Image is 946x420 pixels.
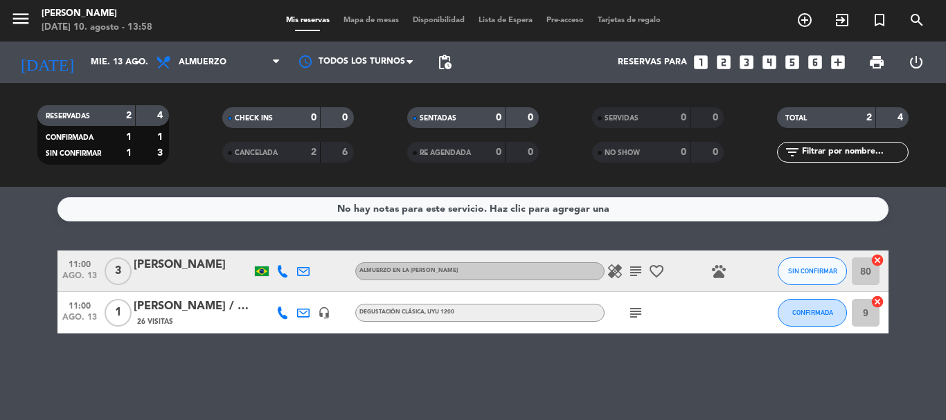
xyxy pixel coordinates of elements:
[10,47,84,77] i: [DATE]
[472,17,539,24] span: Lista de Espera
[607,263,623,280] i: healing
[496,113,501,122] strong: 0
[806,53,824,71] i: looks_6
[871,253,884,267] i: cancel
[137,316,173,327] span: 26 Visitas
[406,17,472,24] span: Disponibilidad
[157,132,166,142] strong: 1
[801,145,908,160] input: Filtrar por nombre...
[648,263,665,280] i: favorite_border
[126,111,132,120] strong: 2
[627,304,644,321] i: subject
[605,115,639,122] span: SERVIDAS
[834,12,850,28] i: exit_to_app
[784,144,801,161] i: filter_list
[783,53,801,71] i: looks_5
[235,149,278,156] span: CANCELADA
[692,53,710,71] i: looks_one
[10,8,31,29] i: menu
[42,7,152,21] div: [PERSON_NAME]
[126,148,132,158] strong: 1
[318,307,330,319] i: headset_mic
[713,147,721,157] strong: 0
[715,53,733,71] i: looks_two
[235,115,273,122] span: CHECK INS
[157,111,166,120] strong: 4
[829,53,847,71] i: add_box
[62,271,97,287] span: ago. 13
[342,113,350,122] strong: 0
[337,17,406,24] span: Mapa de mesas
[618,57,687,67] span: Reservas para
[359,309,454,315] span: Degustación Clásica
[738,53,756,71] i: looks_3
[134,298,251,316] div: [PERSON_NAME] / [PERSON_NAME]
[896,42,936,83] div: LOG OUT
[591,17,668,24] span: Tarjetas de regalo
[909,12,925,28] i: search
[46,150,101,157] span: SIN CONFIRMAR
[788,267,837,275] span: SIN CONFIRMAR
[760,53,778,71] i: looks_4
[62,297,97,313] span: 11:00
[681,147,686,157] strong: 0
[898,113,906,122] strong: 4
[62,313,97,329] span: ago. 13
[539,17,591,24] span: Pre-acceso
[342,147,350,157] strong: 6
[605,149,640,156] span: NO SHOW
[134,256,251,274] div: [PERSON_NAME]
[10,8,31,34] button: menu
[157,148,166,158] strong: 3
[711,263,727,280] i: pets
[871,12,888,28] i: turned_in_not
[778,299,847,327] button: CONFIRMADA
[129,54,145,71] i: arrow_drop_down
[42,21,152,35] div: [DATE] 10. agosto - 13:58
[420,115,456,122] span: SENTADAS
[496,147,501,157] strong: 0
[713,113,721,122] strong: 0
[311,113,316,122] strong: 0
[105,299,132,327] span: 1
[528,113,536,122] strong: 0
[778,257,847,285] button: SIN CONFIRMAR
[425,309,454,315] span: , UYU 1200
[126,132,132,142] strong: 1
[681,113,686,122] strong: 0
[359,268,458,273] span: Almuerzo en la [PERSON_NAME]
[179,57,226,67] span: Almuerzo
[908,54,925,71] i: power_settings_new
[311,147,316,157] strong: 2
[868,54,885,71] span: print
[785,115,807,122] span: TOTAL
[420,149,471,156] span: RE AGENDADA
[436,54,453,71] span: pending_actions
[279,17,337,24] span: Mis reservas
[792,309,833,316] span: CONFIRMADA
[796,12,813,28] i: add_circle_outline
[627,263,644,280] i: subject
[337,201,609,217] div: No hay notas para este servicio. Haz clic para agregar una
[871,295,884,309] i: cancel
[62,255,97,271] span: 11:00
[46,113,90,120] span: RESERVADAS
[866,113,872,122] strong: 2
[105,257,132,285] span: 3
[528,147,536,157] strong: 0
[46,134,93,141] span: CONFIRMADA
